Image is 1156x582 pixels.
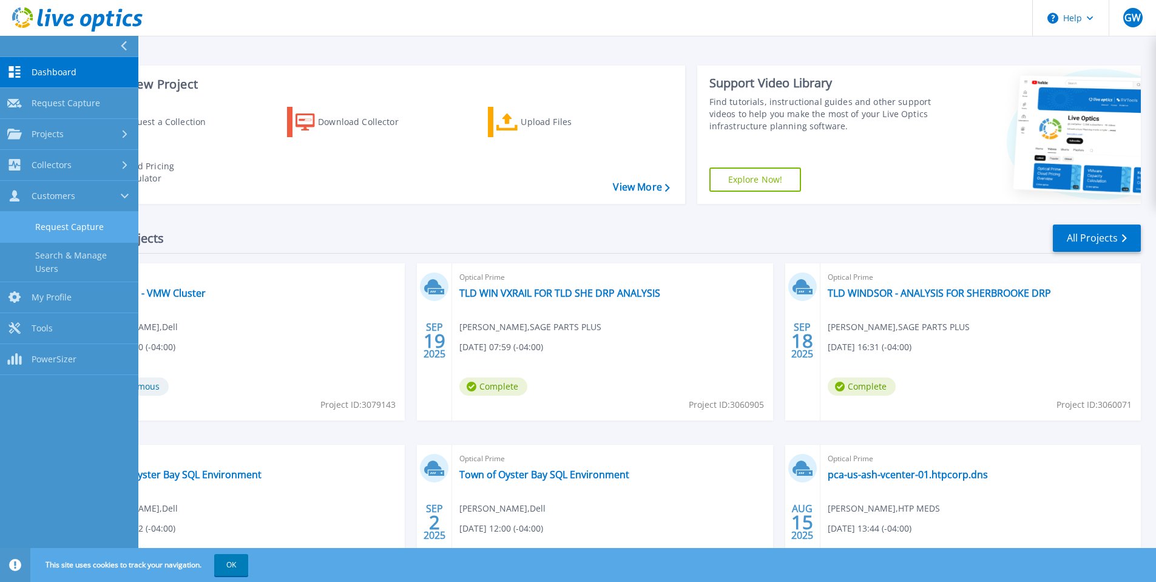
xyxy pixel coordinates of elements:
span: Request Capture [32,98,100,109]
span: This site uses cookies to track your navigation. [33,554,248,576]
div: SEP 2025 [791,319,814,363]
div: Request a Collection [121,110,218,134]
span: 19 [424,336,445,346]
span: Dashboard [32,67,76,78]
a: pca-us-ash-vcenter-01.htpcorp.dns [828,469,988,481]
a: Suffolk PD - VMW Cluster [92,287,206,299]
h3: Start a New Project [86,78,669,91]
span: [PERSON_NAME] , Dell [459,502,546,515]
a: TLD WIN VXRAIL FOR TLD SHE DRP ANALYSIS [459,287,660,299]
span: [DATE] 16:31 (-04:00) [828,340,911,354]
a: Town of Oyster Bay SQL Environment [459,469,629,481]
a: Download Collector [287,107,422,137]
span: Tools [32,323,53,334]
span: Customers [32,191,75,201]
a: All Projects [1053,225,1141,252]
div: Upload Files [521,110,618,134]
span: PowerSizer [32,354,76,365]
span: [DATE] 12:00 (-04:00) [459,522,543,535]
span: [PERSON_NAME] , SAGE PARTS PLUS [459,320,601,334]
span: Optical Prime [459,271,765,284]
span: Projects [32,129,64,140]
a: Explore Now! [709,167,802,192]
a: Upload Files [488,107,623,137]
span: Project ID: 3060071 [1056,398,1132,411]
span: [PERSON_NAME] , HTP MEDS [828,502,940,515]
span: Optical Prime [828,271,1134,284]
span: 18 [791,336,813,346]
span: Collectors [32,160,72,171]
div: Download Collector [318,110,415,134]
span: 15 [791,517,813,527]
span: Optical Prime [92,271,397,284]
span: My Profile [32,292,72,303]
span: [PERSON_NAME] , SAGE PARTS PLUS [828,320,970,334]
span: [DATE] 07:59 (-04:00) [459,340,543,354]
span: Complete [828,377,896,396]
span: [DATE] 13:44 (-04:00) [828,522,911,535]
div: SEP 2025 [423,500,446,544]
div: Cloud Pricing Calculator [119,160,216,184]
div: SEP 2025 [423,319,446,363]
span: Optical Prime [92,452,397,465]
a: TLD WINDSOR - ANALYSIS FOR SHERBROOKE DRP [828,287,1051,299]
a: Town of Oyster Bay SQL Environment [92,469,262,481]
span: Project ID: 3079143 [320,398,396,411]
span: Optical Prime [828,452,1134,465]
span: Project ID: 3060905 [689,398,764,411]
a: Cloud Pricing Calculator [86,157,221,188]
button: OK [214,554,248,576]
div: Find tutorials, instructional guides and other support videos to help you make the most of your L... [709,96,936,132]
span: 2 [429,517,440,527]
a: Request a Collection [86,107,221,137]
span: GW [1124,13,1141,22]
span: Complete [459,377,527,396]
a: View More [613,181,669,193]
div: AUG 2025 [791,500,814,544]
div: Support Video Library [709,75,936,91]
span: Optical Prime [459,452,765,465]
